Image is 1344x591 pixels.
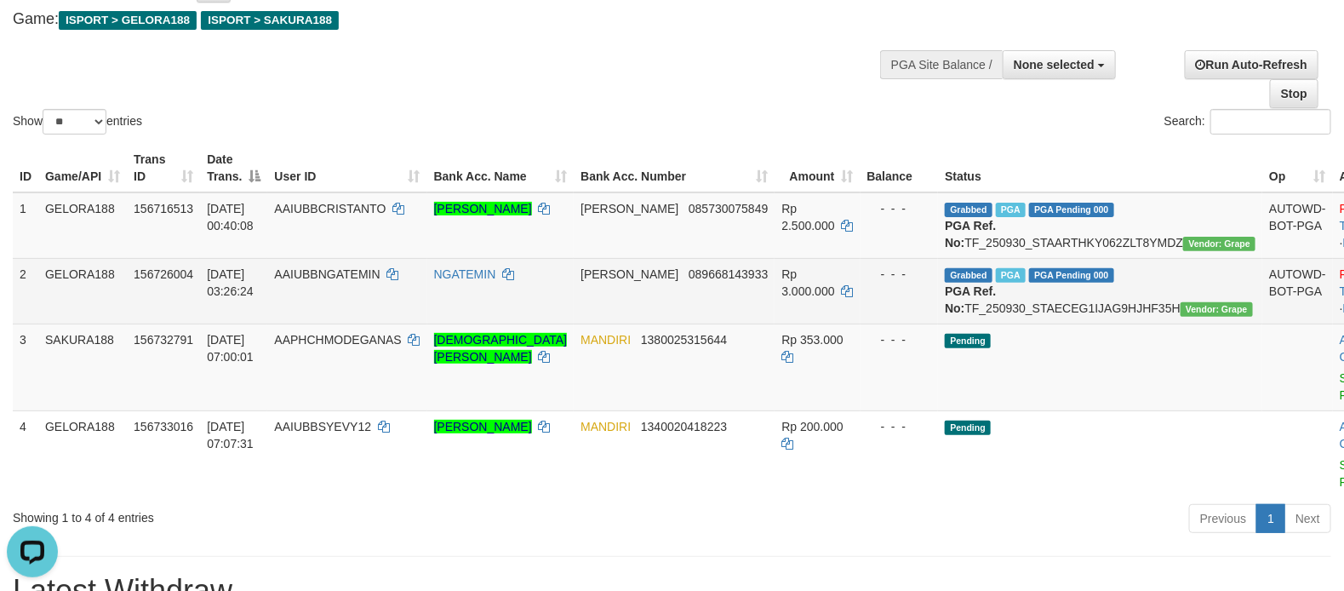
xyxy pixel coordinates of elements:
span: Copy 1340020418223 to clipboard [641,420,727,433]
span: Marked by aquricky [996,268,1026,283]
td: 1 [13,192,38,259]
a: [PERSON_NAME] [434,202,532,215]
span: Rp 200.000 [781,420,843,433]
td: AUTOWD-BOT-PGA [1262,258,1333,324]
span: Rp 2.500.000 [781,202,834,232]
span: Copy 1380025315644 to clipboard [641,333,727,347]
a: Run Auto-Refresh [1185,50,1318,79]
span: Copy 089668143933 to clipboard [689,267,768,281]
span: Grabbed [945,203,992,217]
a: Previous [1189,504,1257,533]
th: User ID: activate to sort column ascending [267,144,426,192]
td: 2 [13,258,38,324]
th: Bank Acc. Name: activate to sort column ascending [427,144,575,192]
td: AUTOWD-BOT-PGA [1262,192,1333,259]
th: Date Trans.: activate to sort column descending [200,144,267,192]
a: Stop [1270,79,1318,108]
span: [DATE] 03:26:24 [207,267,254,298]
span: PGA Pending [1029,203,1114,217]
td: GELORA188 [38,258,127,324]
span: [PERSON_NAME] [580,267,678,281]
b: PGA Ref. No: [945,284,996,315]
td: TF_250930_STAARTHKY062ZLT8YMDZ [938,192,1262,259]
span: 156726004 [134,267,193,281]
span: Vendor URL: https://settle31.1velocity.biz [1181,302,1253,317]
a: [DEMOGRAPHIC_DATA][PERSON_NAME] [434,333,568,364]
span: ISPORT > SAKURA188 [201,11,339,30]
label: Search: [1164,109,1331,135]
th: Op: activate to sort column ascending [1262,144,1333,192]
th: ID [13,144,38,192]
div: - - - [867,266,932,283]
span: 156732791 [134,333,193,347]
th: Trans ID: activate to sort column ascending [127,144,200,192]
span: ISPORT > GELORA188 [59,11,197,30]
label: Show entries [13,109,142,135]
div: Showing 1 to 4 of 4 entries [13,502,547,526]
span: [PERSON_NAME] [580,202,678,215]
select: Showentries [43,109,106,135]
td: TF_250930_STAECEG1IJAG9HJHF35H [938,258,1262,324]
th: Status [938,144,1262,192]
span: 156716513 [134,202,193,215]
span: AAIUBBSYEVY12 [274,420,371,433]
span: [DATE] 00:40:08 [207,202,254,232]
span: Rp 353.000 [781,333,843,347]
th: Amount: activate to sort column ascending [775,144,860,192]
span: Copy 085730075849 to clipboard [689,202,768,215]
span: Pending [945,421,991,435]
td: SAKURA188 [38,324,127,410]
span: None selected [1014,58,1095,72]
h4: Game: [13,11,879,28]
td: GELORA188 [38,410,127,497]
button: None selected [1003,50,1116,79]
span: AAIUBBCRISTANTO [274,202,386,215]
input: Search: [1210,109,1331,135]
button: Open LiveChat chat widget [7,7,58,58]
span: MANDIRI [580,420,631,433]
span: AAIUBBNGATEMIN [274,267,380,281]
th: Balance [861,144,939,192]
div: - - - [867,418,932,435]
span: MANDIRI [580,333,631,347]
th: Bank Acc. Number: activate to sort column ascending [574,144,775,192]
td: GELORA188 [38,192,127,259]
span: [DATE] 07:07:31 [207,420,254,450]
a: [PERSON_NAME] [434,420,532,433]
span: [DATE] 07:00:01 [207,333,254,364]
span: PGA Pending [1029,268,1114,283]
th: Game/API: activate to sort column ascending [38,144,127,192]
span: Marked by aquhendri [996,203,1026,217]
td: 3 [13,324,38,410]
span: AAPHCHMODEGANAS [274,333,401,347]
span: Vendor URL: https://settle31.1velocity.biz [1183,237,1255,251]
a: NGATEMIN [434,267,496,281]
div: - - - [867,331,932,348]
div: - - - [867,200,932,217]
span: Pending [945,334,991,348]
a: Next [1284,504,1331,533]
div: PGA Site Balance / [880,50,1003,79]
span: Grabbed [945,268,992,283]
a: 1 [1256,504,1285,533]
td: 4 [13,410,38,497]
b: PGA Ref. No: [945,219,996,250]
span: 156733016 [134,420,193,433]
span: Rp 3.000.000 [781,267,834,298]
